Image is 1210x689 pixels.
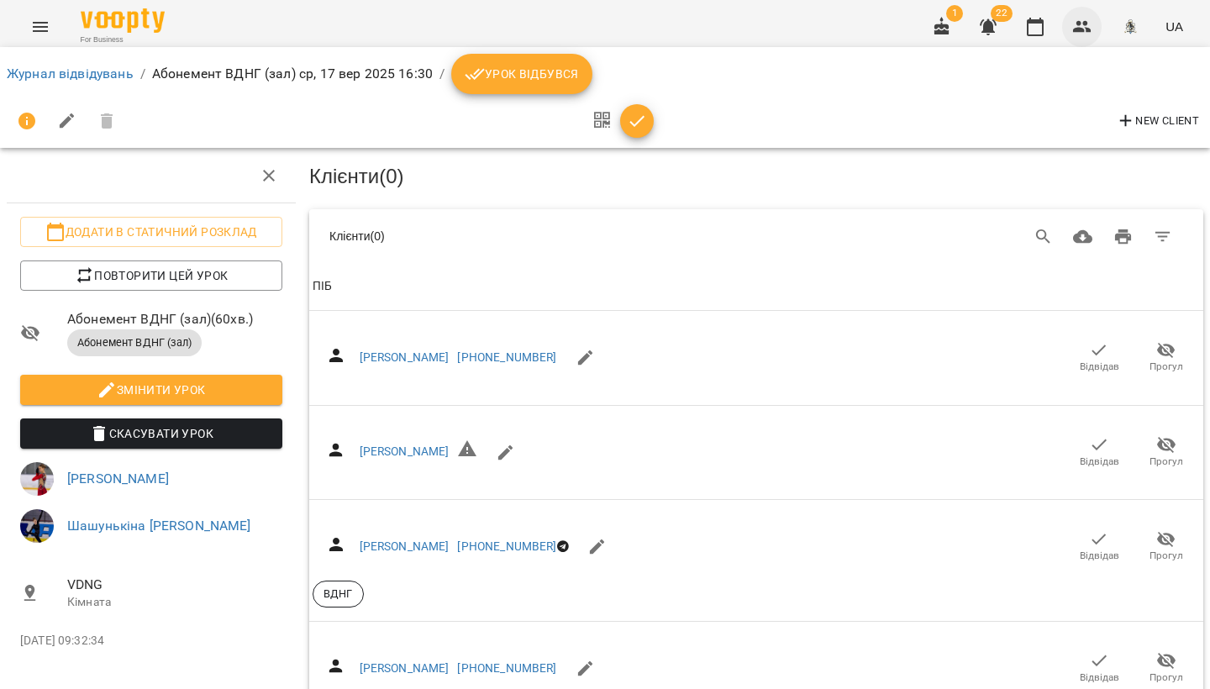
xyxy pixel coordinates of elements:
[34,423,269,444] span: Скасувати Урок
[20,462,54,496] img: d4df656d4e26a37f052297bfa2736557.jpeg
[67,309,282,329] span: Абонемент ВДНГ (зал) ( 60 хв. )
[1149,455,1183,469] span: Прогул
[34,380,269,400] span: Змінити урок
[1143,217,1183,257] button: Фільтр
[140,64,145,84] li: /
[360,350,450,364] a: [PERSON_NAME]
[34,222,269,242] span: Додати в статичний розклад
[20,260,282,291] button: Повторити цей урок
[313,276,1200,297] span: ПІБ
[1133,334,1200,381] button: Прогул
[20,418,282,449] button: Скасувати Урок
[360,539,450,553] a: [PERSON_NAME]
[1116,111,1199,131] span: New Client
[991,5,1013,22] span: 22
[20,509,54,543] img: 2dfe49773bf7d602f8e9b53a5798137c.jpeg
[1065,334,1133,381] button: Відвідав
[1133,429,1200,476] button: Прогул
[360,444,450,458] a: [PERSON_NAME]
[1065,429,1133,476] button: Відвідав
[313,276,332,297] div: ПІБ
[81,8,165,33] img: Voopty Logo
[81,34,165,45] span: For Business
[329,228,704,245] div: Клієнти ( 0 )
[451,54,592,94] button: Урок відбувся
[1080,549,1119,563] span: Відвідав
[309,166,1203,187] h3: Клієнти ( 0 )
[1023,217,1064,257] button: Search
[7,54,1203,94] nav: breadcrumb
[34,266,269,286] span: Повторити цей урок
[465,64,579,84] span: Урок відбувся
[20,633,282,650] p: [DATE] 09:32:34
[1118,15,1142,39] img: 8c829e5ebed639b137191ac75f1a07db.png
[67,575,282,595] span: VDNG
[1149,671,1183,685] span: Прогул
[946,5,963,22] span: 1
[1159,11,1190,42] button: UA
[313,276,332,297] div: Sort
[313,586,363,602] span: ВДНГ
[1080,360,1119,374] span: Відвідав
[1133,523,1200,571] button: Прогул
[20,375,282,405] button: Змінити урок
[457,439,477,465] h6: Невірний формат телефону ${ phone }
[20,7,60,47] button: Menu
[67,335,202,350] span: Абонемент ВДНГ (зал)
[1063,217,1103,257] button: Завантажити CSV
[1165,18,1183,35] span: UA
[457,661,556,675] a: [PHONE_NUMBER]
[309,209,1203,263] div: Table Toolbar
[7,66,134,82] a: Журнал відвідувань
[457,350,556,364] a: [PHONE_NUMBER]
[439,64,445,84] li: /
[457,539,556,553] a: [PHONE_NUMBER]
[1149,549,1183,563] span: Прогул
[1080,671,1119,685] span: Відвідав
[1149,360,1183,374] span: Прогул
[360,661,450,675] a: [PERSON_NAME]
[1080,455,1119,469] span: Відвідав
[1112,108,1203,134] button: New Client
[67,471,169,487] a: [PERSON_NAME]
[67,594,282,611] p: Кімната
[67,518,251,534] a: Шашунькіна [PERSON_NAME]
[152,64,433,84] p: Абонемент ВДНГ (зал) ср, 17 вер 2025 16:30
[1103,217,1144,257] button: Друк
[20,217,282,247] button: Додати в статичний розклад
[1065,523,1133,571] button: Відвідав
